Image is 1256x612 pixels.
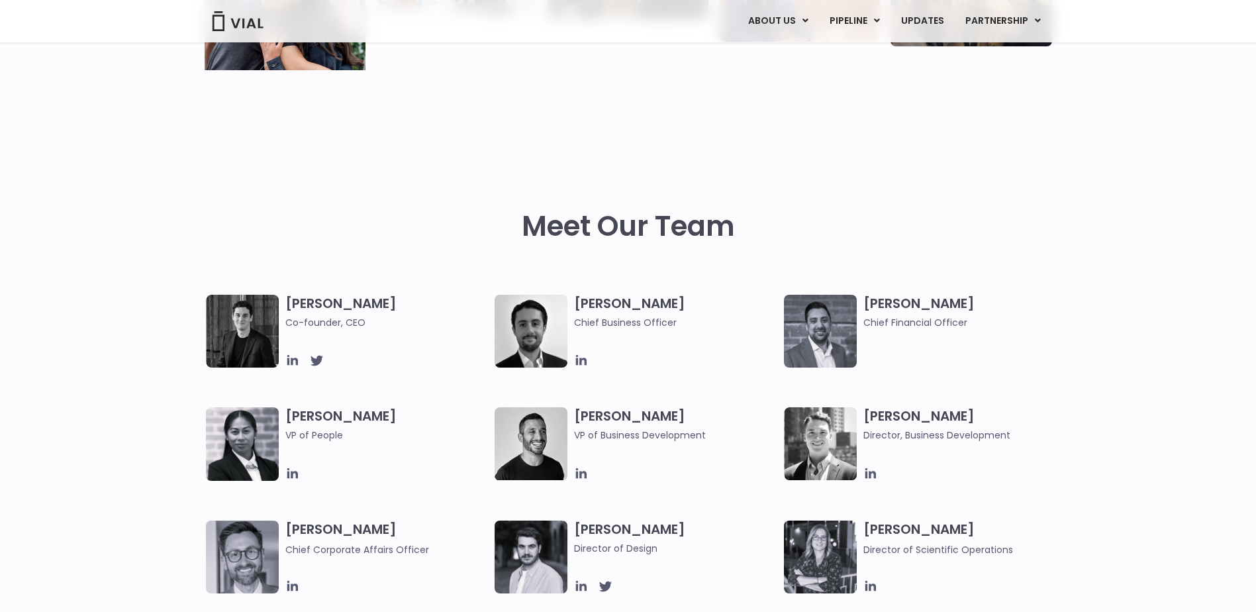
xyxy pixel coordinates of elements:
h3: [PERSON_NAME] [863,407,1067,442]
span: Chief Financial Officer [863,315,1067,330]
img: A black and white photo of a smiling man in a suit at ARVO 2023. [784,407,857,480]
img: Paolo-M [206,521,279,593]
h3: [PERSON_NAME] [863,295,1067,330]
span: Director of Design [574,541,777,556]
a: PIPELINEMenu Toggle [819,10,890,32]
span: Co-founder, CEO [285,315,489,330]
span: Chief Business Officer [574,315,777,330]
img: Headshot of smiling man named Albert [495,521,567,593]
span: Director, Business Development [863,428,1067,442]
a: UPDATES [891,10,954,32]
a: PARTNERSHIPMenu Toggle [955,10,1051,32]
span: Chief Corporate Affairs Officer [285,543,429,556]
span: VP of Business Development [574,428,777,442]
h3: [PERSON_NAME] [863,521,1067,557]
h3: [PERSON_NAME] [285,295,489,330]
a: ABOUT USMenu Toggle [738,10,818,32]
h3: [PERSON_NAME] [285,407,489,462]
img: Vial Logo [211,11,264,31]
h3: [PERSON_NAME] [574,407,777,442]
h2: Meet Our Team [522,211,735,242]
img: A black and white photo of a man in a suit attending a Summit. [206,295,279,368]
img: Headshot of smiling man named Samir [784,295,857,368]
img: A black and white photo of a man smiling. [495,407,567,480]
span: Director of Scientific Operations [863,543,1013,556]
h3: [PERSON_NAME] [574,521,777,556]
img: A black and white photo of a man in a suit holding a vial. [495,295,567,368]
span: VP of People [285,428,489,442]
img: Catie [206,407,279,481]
h3: [PERSON_NAME] [285,521,489,557]
h3: [PERSON_NAME] [574,295,777,330]
img: Headshot of smiling woman named Sarah [784,521,857,593]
